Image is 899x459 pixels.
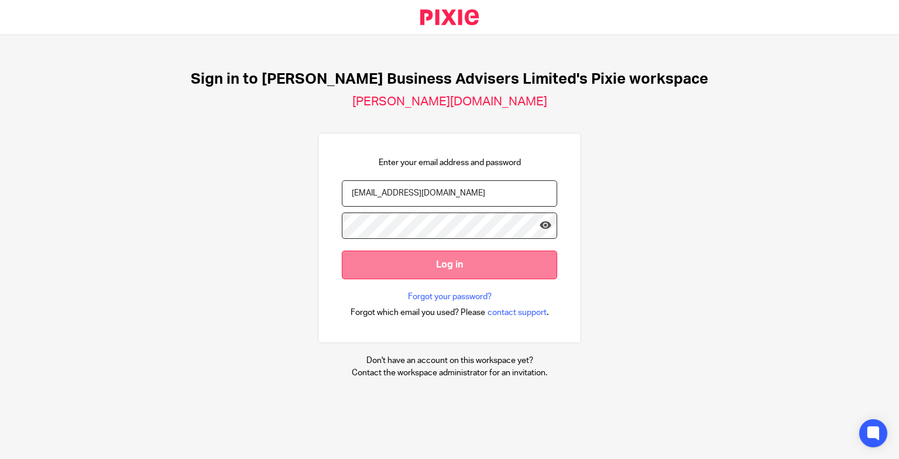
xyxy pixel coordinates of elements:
[352,367,547,379] p: Contact the workspace administrator for an invitation.
[342,180,557,207] input: name@example.com
[352,355,547,366] p: Don't have an account on this workspace yet?
[191,70,708,88] h1: Sign in to [PERSON_NAME] Business Advisers Limited's Pixie workspace
[379,157,521,169] p: Enter your email address and password
[342,251,557,279] input: Log in
[488,307,547,318] span: contact support
[351,307,485,318] span: Forgot which email you used? Please
[408,291,492,303] a: Forgot your password?
[351,306,549,319] div: .
[352,94,547,109] h2: [PERSON_NAME][DOMAIN_NAME]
